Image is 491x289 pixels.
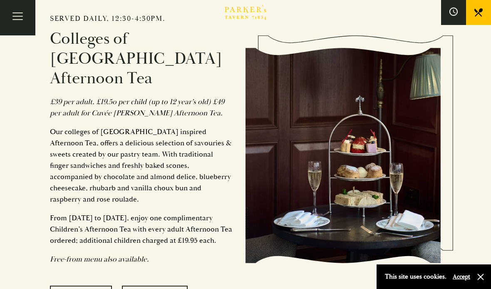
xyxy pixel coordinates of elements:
[50,126,233,205] p: Our colleges of [GEOGRAPHIC_DATA] inspired Afternoon Tea, offers a delicious selection of savouri...
[476,273,485,281] button: Close and accept
[50,29,233,89] h3: Colleges of [GEOGRAPHIC_DATA] Afternoon Tea
[50,212,233,246] p: From [DATE] to [DATE], enjoy one complimentary Children’s Afternoon Tea with every adult Afternoo...
[385,271,446,283] p: This site uses cookies.
[50,97,224,118] em: £39 per adult. £19.5o per child (up to 12 year’s old) £49 per adult for Cuvée [PERSON_NAME] After...
[453,273,470,281] button: Accept
[50,14,233,23] h2: Served daily, 12:30-4:30pm.
[50,254,149,264] em: Free-from menu also available.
